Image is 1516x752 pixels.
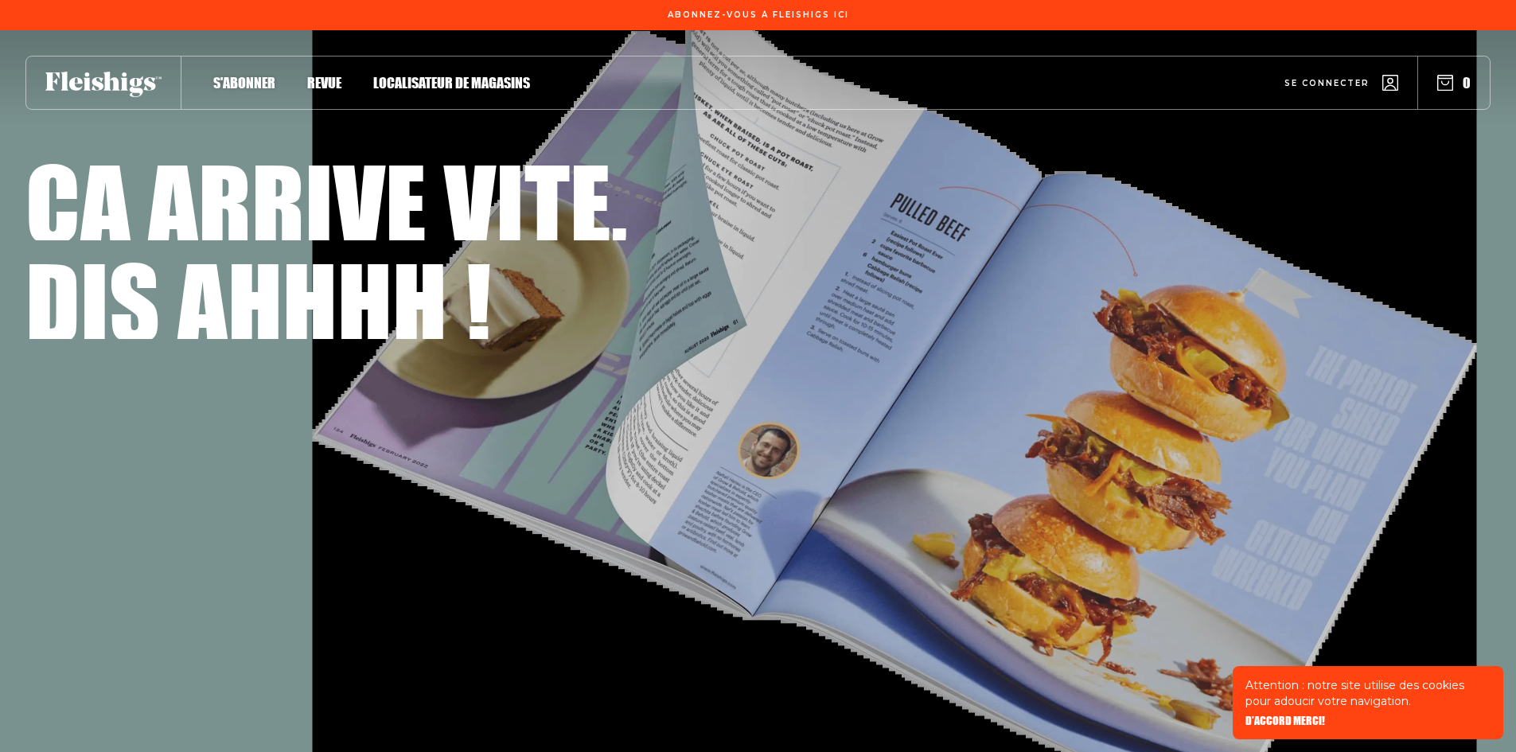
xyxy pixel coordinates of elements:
[1284,78,1370,88] font: Se connecter
[668,10,849,20] font: Abonnez-vous à Fleishigs ici
[213,72,275,93] a: S'abonner
[307,72,341,93] a: Revue
[25,128,628,276] font: Ça arrive vite,
[1245,712,1325,729] font: D'ACCORD MERCI!
[1437,74,1471,92] button: 0
[1245,715,1325,727] button: D'ACCORD MERCI!
[1284,75,1398,91] a: Se connecter
[1245,678,1464,708] font: Attention : notre site utilise des cookies pour adoucir votre navigation.
[373,72,530,93] a: Localisateur de magasins
[25,227,491,375] font: Dis ahhhh !
[664,10,852,18] a: Abonnez-vous à Fleishigs ici
[1463,72,1471,93] font: 0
